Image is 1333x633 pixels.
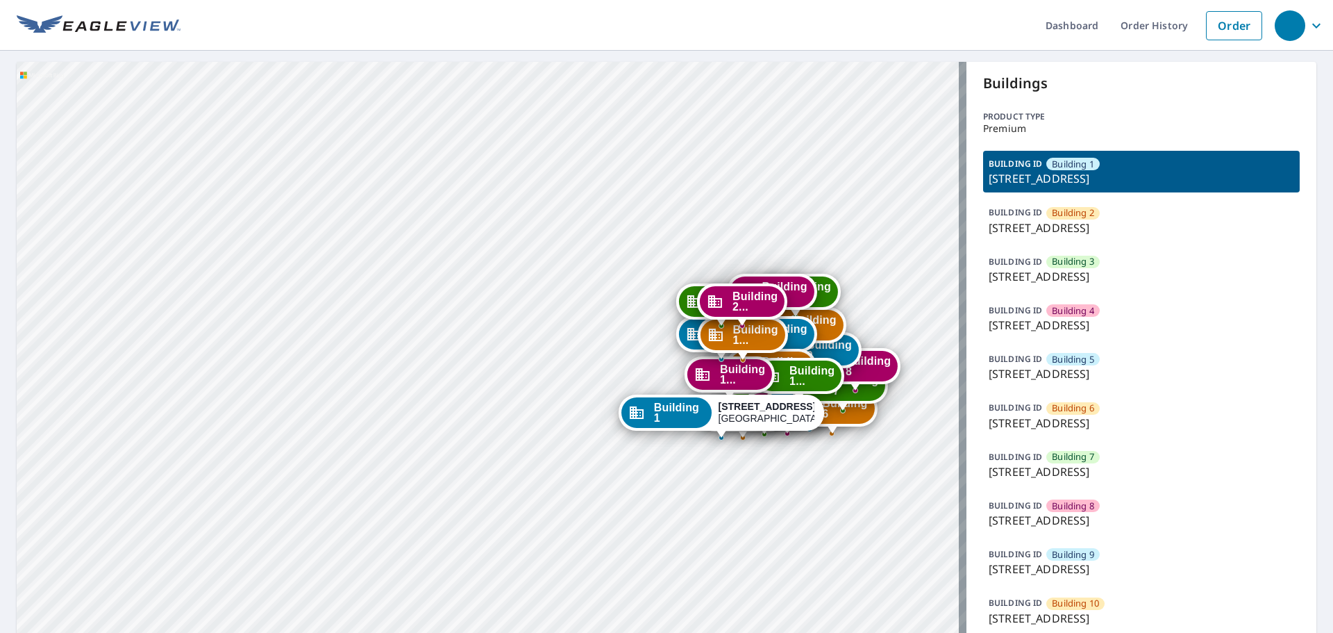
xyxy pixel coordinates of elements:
p: Product type [983,110,1300,123]
div: Dropped pin, building Building 20, Commercial property, 1152 Chelsea Drive Lake Zurich, IL 60047 [697,283,787,327]
p: [STREET_ADDRESS] [989,220,1294,236]
div: Dropped pin, building Building 18, Commercial property, 1152 Chelsea Drive Lake Zurich, IL 60047 [698,317,788,360]
div: Dropped pin, building Building 17, Commercial property, 1152 Chelsea Drive Lake Zurich, IL 60047 [676,316,766,359]
p: BUILDING ID [989,500,1042,511]
span: Building 9 [807,340,852,361]
p: [STREET_ADDRESS] [989,610,1294,627]
div: Dropped pin, building Building 12, Commercial property, 1152 Chelsea Drive Lake Zurich, IL 60047 [727,274,817,317]
span: Building 2 [1052,206,1094,220]
p: BUILDING ID [989,304,1042,316]
p: [STREET_ADDRESS] [989,561,1294,577]
img: EV Logo [17,15,181,36]
p: BUILDING ID [989,256,1042,268]
p: BUILDING ID [989,158,1042,170]
div: [GEOGRAPHIC_DATA] [719,401,814,425]
span: Building 1 [654,402,705,423]
p: BUILDING ID [989,353,1042,365]
p: [STREET_ADDRESS] [989,268,1294,285]
span: Building 1... [720,364,765,385]
p: BUILDING ID [989,402,1042,413]
span: Building 2... [732,291,778,312]
p: [STREET_ADDRESS] [989,415,1294,431]
p: Buildings [983,73,1300,94]
div: Dropped pin, building Building 15, Commercial property, 1152 Chelsea Drive Lake Zurich, IL 60047 [754,358,844,401]
span: Building 4 [1052,304,1094,318]
p: [STREET_ADDRESS] [989,317,1294,334]
p: [STREET_ADDRESS] [989,365,1294,382]
div: Dropped pin, building Building 19, Commercial property, 1152 Chelsea Drive Lake Zurich, IL 60047 [676,283,766,327]
p: [STREET_ADDRESS] [989,512,1294,529]
p: BUILDING ID [989,548,1042,560]
span: Building 3 [1052,255,1094,268]
span: Building 1 [1052,158,1094,171]
div: Dropped pin, building Building 6, Commercial property, 1152 Chelsea Drive Lake Zurich, IL 60047 [787,391,877,434]
span: Building 9 [1052,548,1094,561]
p: [STREET_ADDRESS] [989,463,1294,480]
p: BUILDING ID [989,597,1042,609]
span: Building 8 [846,356,891,377]
div: Dropped pin, building Building 1, Commercial property, 1152 Chelsea Drive Lake Zurich, IL 60047 [619,395,824,438]
span: Building 5 [1052,353,1094,366]
p: BUILDING ID [989,451,1042,463]
span: Building 1... [762,281,807,302]
strong: [STREET_ADDRESS] [719,401,816,412]
div: Dropped pin, building Building 16, Commercial property, 1152 Chelsea Drive Lake Zurich, IL 60047 [685,356,775,400]
p: BUILDING ID [989,206,1042,218]
span: Building 10 [1052,597,1099,610]
span: Building 7 [1052,450,1094,463]
span: Building 8 [1052,500,1094,513]
span: Building 1... [789,365,835,386]
a: Order [1206,11,1262,40]
p: [STREET_ADDRESS] [989,170,1294,187]
p: Premium [983,123,1300,134]
span: Building 1... [733,324,778,345]
span: Building 6 [1052,402,1094,415]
